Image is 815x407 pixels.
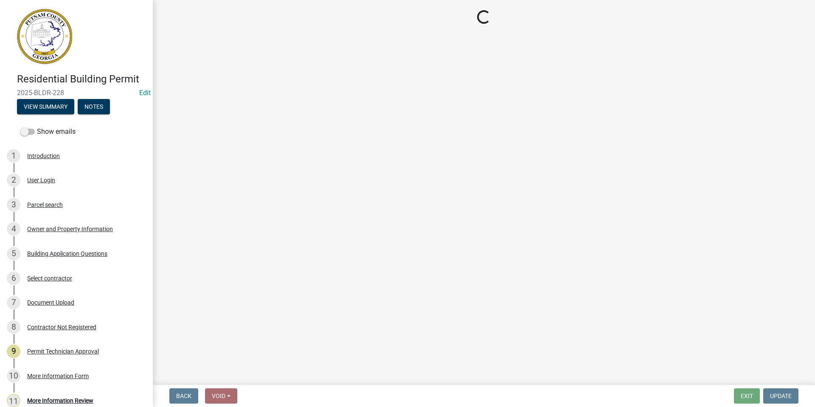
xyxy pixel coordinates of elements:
div: Owner and Property Information [27,226,113,232]
div: 7 [7,296,20,309]
div: 5 [7,247,20,260]
label: Show emails [20,127,76,137]
div: 4 [7,222,20,236]
div: More Information Form [27,373,89,379]
button: Void [205,388,237,404]
h4: Residential Building Permit [17,73,146,85]
div: More Information Review [27,398,93,404]
div: Document Upload [27,300,74,305]
div: 3 [7,198,20,212]
div: Select contractor [27,275,72,281]
span: Update [770,393,792,399]
button: Notes [78,99,110,114]
div: 1 [7,149,20,163]
wm-modal-confirm: Notes [78,104,110,110]
button: Exit [734,388,760,404]
div: 6 [7,271,20,285]
span: 2025-BLDR-228 [17,89,136,97]
div: Building Application Questions [27,251,107,257]
div: 9 [7,345,20,358]
div: 10 [7,369,20,383]
div: Permit Technician Approval [27,348,99,354]
div: Introduction [27,153,60,159]
div: Contractor Not Registered [27,324,96,330]
wm-modal-confirm: Edit Application Number [139,89,151,97]
a: Edit [139,89,151,97]
div: 8 [7,320,20,334]
div: Parcel search [27,202,63,208]
button: Update [763,388,798,404]
button: Back [169,388,198,404]
span: Void [212,393,225,399]
div: 2 [7,173,20,187]
span: Back [176,393,191,399]
img: Putnam County, Georgia [17,9,72,64]
div: User Login [27,177,55,183]
button: View Summary [17,99,74,114]
wm-modal-confirm: Summary [17,104,74,110]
